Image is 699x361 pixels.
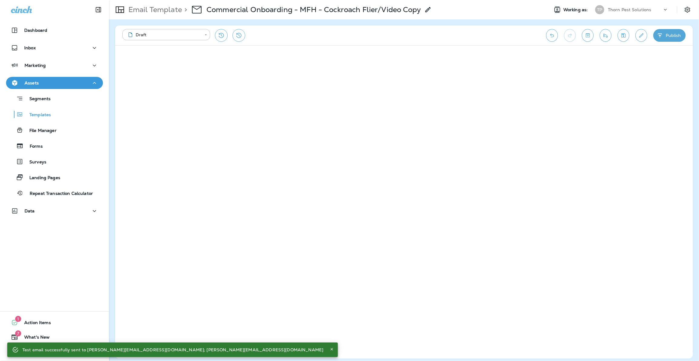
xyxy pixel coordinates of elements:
p: File Manager [23,128,57,134]
button: Save [618,29,629,42]
button: Restore from previous version [215,29,228,42]
p: Surveys [23,159,46,165]
button: Forms [6,139,103,152]
p: Landing Pages [23,175,60,181]
button: Surveys [6,155,103,168]
span: Action Items [18,320,51,327]
p: Thorn Pest Solutions [608,7,651,12]
p: Inbox [24,45,36,50]
button: Close [328,346,335,353]
span: Working as: [563,7,589,12]
button: Edit details [635,29,647,42]
button: Undo [546,29,558,42]
button: Dashboard [6,24,103,36]
button: 7What's New [6,331,103,343]
div: TP [595,5,604,14]
p: Email Template [126,5,182,14]
p: Marketing [25,63,46,68]
button: 1Action Items [6,317,103,329]
p: > [182,5,187,14]
button: File Manager [6,124,103,136]
p: Segments [23,96,51,102]
button: Collapse Sidebar [90,4,107,16]
button: Publish [653,29,686,42]
p: Dashboard [24,28,47,33]
button: Send test email [600,29,612,42]
div: Test email successfully sent to [PERSON_NAME][EMAIL_ADDRESS][DOMAIN_NAME]; [PERSON_NAME][EMAIL_AD... [22,344,323,355]
span: What's New [18,335,50,342]
button: Landing Pages [6,171,103,184]
button: Inbox [6,42,103,54]
button: Settings [682,4,693,15]
button: View Changelog [232,29,245,42]
p: Data [25,208,35,213]
p: Forms [24,144,43,149]
button: Templates [6,108,103,121]
span: 7 [15,330,21,336]
p: Assets [25,80,39,85]
button: Segments [6,92,103,105]
p: Templates [23,112,51,118]
button: Toggle preview [582,29,594,42]
p: Commercial Onboarding - MFH - Cockroach Flier/Video Copy [206,5,421,14]
span: 1 [15,316,21,322]
button: Data [6,205,103,217]
div: Draft [127,32,200,38]
button: Marketing [6,59,103,71]
p: Repeat Transaction Calculator [24,191,93,197]
button: Support [6,346,103,358]
button: Assets [6,77,103,89]
button: Repeat Transaction Calculator [6,187,103,199]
